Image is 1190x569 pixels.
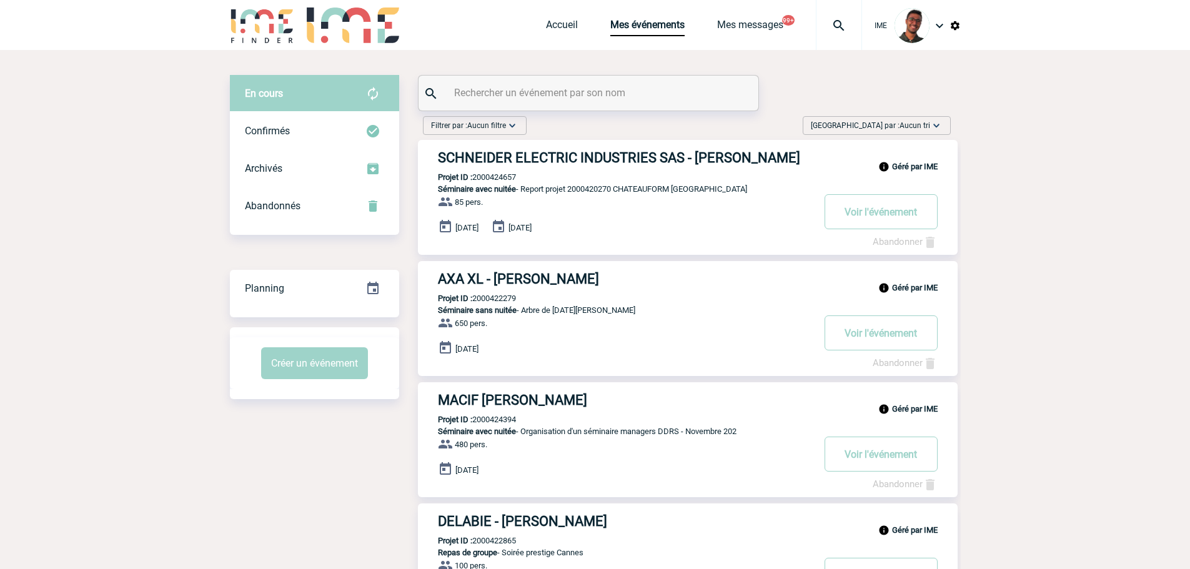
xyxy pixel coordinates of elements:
[930,119,943,132] img: baseline_expand_more_white_24dp-b.png
[825,315,938,350] button: Voir l'événement
[900,121,930,130] span: Aucun tri
[506,119,518,132] img: baseline_expand_more_white_24dp-b.png
[811,119,930,132] span: [GEOGRAPHIC_DATA] par :
[438,305,517,315] span: Séminaire sans nuitée
[892,283,938,292] b: Géré par IME
[782,15,795,26] button: 99+
[825,194,938,229] button: Voir l'événement
[438,271,813,287] h3: AXA XL - [PERSON_NAME]
[873,236,938,247] a: Abandonner
[451,84,729,102] input: Rechercher un événement par son nom
[245,125,290,137] span: Confirmés
[245,200,300,212] span: Abandonnés
[438,184,516,194] span: Séminaire avec nuitée
[875,21,887,30] span: IME
[878,525,890,536] img: info_black_24dp.svg
[455,223,478,232] span: [DATE]
[418,294,516,303] p: 2000422279
[438,392,813,408] h3: MACIF [PERSON_NAME]
[418,150,958,166] a: SCHNEIDER ELECTRIC INDUSTRIES SAS - [PERSON_NAME]
[230,7,295,43] img: IME-Finder
[825,437,938,472] button: Voir l'événement
[418,415,516,424] p: 2000424394
[438,536,472,545] b: Projet ID :
[546,19,578,36] a: Accueil
[892,404,938,413] b: Géré par IME
[418,172,516,182] p: 2000424657
[878,403,890,415] img: info_black_24dp.svg
[438,150,813,166] h3: SCHNEIDER ELECTRIC INDUSTRIES SAS - [PERSON_NAME]
[230,270,399,307] div: Retrouvez ici tous vos événements organisés par date et état d'avancement
[418,548,813,557] p: - Soirée prestige Cannes
[892,162,938,171] b: Géré par IME
[873,357,938,369] a: Abandonner
[261,347,368,379] button: Créer un événement
[418,271,958,287] a: AXA XL - [PERSON_NAME]
[245,162,282,174] span: Archivés
[455,197,483,207] span: 85 pers.
[438,513,813,529] h3: DELABIE - [PERSON_NAME]
[717,19,783,36] a: Mes messages
[418,427,813,436] p: - Organisation d'un séminaire managers DDRS - Novembre 202
[245,87,283,99] span: En cours
[438,172,472,182] b: Projet ID :
[438,548,497,557] span: Repas de groupe
[508,223,532,232] span: [DATE]
[878,161,890,172] img: info_black_24dp.svg
[455,440,487,449] span: 480 pers.
[455,465,478,475] span: [DATE]
[418,184,813,194] p: - Report projet 2000420270 CHATEAUFORM [GEOGRAPHIC_DATA]
[418,513,958,529] a: DELABIE - [PERSON_NAME]
[438,427,516,436] span: Séminaire avec nuitée
[438,415,472,424] b: Projet ID :
[245,282,284,294] span: Planning
[878,282,890,294] img: info_black_24dp.svg
[230,150,399,187] div: Retrouvez ici tous les événements que vous avez décidé d'archiver
[418,536,516,545] p: 2000422865
[230,269,399,306] a: Planning
[230,75,399,112] div: Retrouvez ici tous vos évènements avant confirmation
[418,392,958,408] a: MACIF [PERSON_NAME]
[418,305,813,315] p: - Arbre de [DATE][PERSON_NAME]
[467,121,506,130] span: Aucun filtre
[895,8,930,43] img: 124970-0.jpg
[892,525,938,535] b: Géré par IME
[230,187,399,225] div: Retrouvez ici tous vos événements annulés
[438,294,472,303] b: Projet ID :
[455,344,478,354] span: [DATE]
[873,478,938,490] a: Abandonner
[455,319,487,328] span: 650 pers.
[610,19,685,36] a: Mes événements
[431,119,506,132] span: Filtrer par :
